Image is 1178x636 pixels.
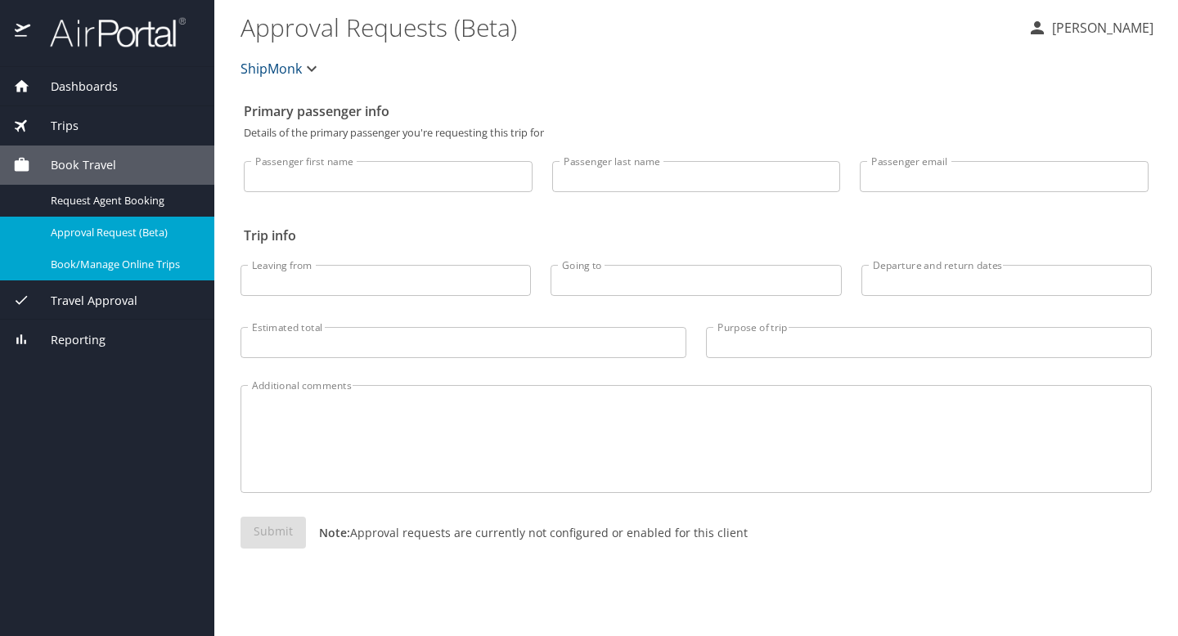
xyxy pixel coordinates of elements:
[30,331,106,349] span: Reporting
[51,225,195,240] span: Approval Request (Beta)
[51,193,195,208] span: Request Agent Booking
[1047,18,1153,38] p: [PERSON_NAME]
[30,156,116,174] span: Book Travel
[51,257,195,272] span: Book/Manage Online Trips
[306,524,748,541] p: Approval requests are currently not configured or enabled for this client
[30,292,137,310] span: Travel Approval
[1021,13,1160,43] button: [PERSON_NAME]
[244,128,1149,138] p: Details of the primary passenger you're requesting this trip for
[30,117,79,135] span: Trips
[241,2,1014,52] h1: Approval Requests (Beta)
[15,16,32,48] img: icon-airportal.png
[234,52,328,85] button: ShipMonk
[32,16,186,48] img: airportal-logo.png
[319,525,350,540] strong: Note:
[244,222,1149,249] h2: Trip info
[244,98,1149,124] h2: Primary passenger info
[241,57,302,80] span: ShipMonk
[30,78,118,96] span: Dashboards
